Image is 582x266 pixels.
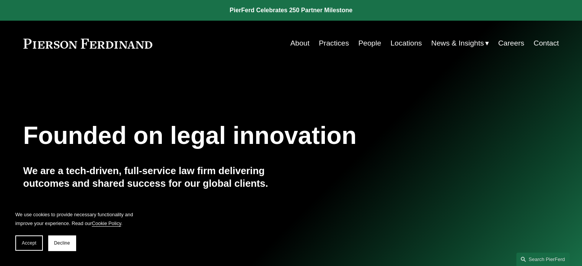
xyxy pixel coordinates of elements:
a: People [358,36,381,51]
h1: Founded on legal innovation [23,122,470,150]
a: Careers [498,36,524,51]
a: Locations [390,36,422,51]
a: Search this site [516,253,570,266]
span: Accept [22,240,36,246]
p: We use cookies to provide necessary functionality and improve your experience. Read our . [15,210,138,228]
button: Accept [15,235,43,251]
h4: We are a tech-driven, full-service law firm delivering outcomes and shared success for our global... [23,165,291,189]
button: Decline [48,235,76,251]
a: About [290,36,310,51]
a: Contact [533,36,559,51]
span: Decline [54,240,70,246]
a: Cookie Policy [92,220,121,226]
section: Cookie banner [8,202,145,258]
a: Practices [319,36,349,51]
a: folder dropdown [431,36,489,51]
span: News & Insights [431,37,484,50]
